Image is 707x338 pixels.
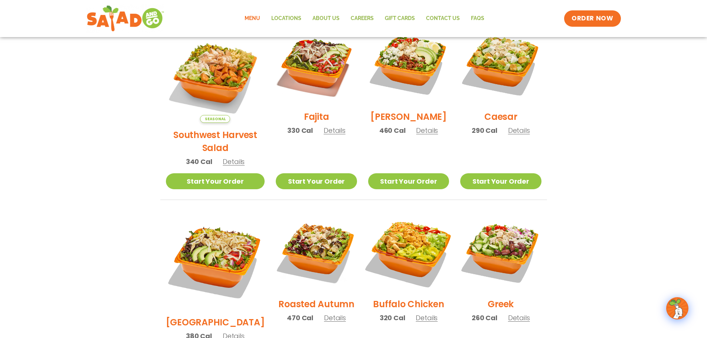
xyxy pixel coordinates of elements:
[472,125,497,135] span: 290 Cal
[186,157,212,167] span: 340 Cal
[370,110,447,123] h2: [PERSON_NAME]
[373,298,444,311] h2: Buffalo Chicken
[324,313,346,322] span: Details
[572,14,613,23] span: ORDER NOW
[460,24,541,105] img: Product photo for Caesar Salad
[223,157,245,166] span: Details
[166,173,265,189] a: Start Your Order
[200,115,230,123] span: Seasonal
[508,126,530,135] span: Details
[460,173,541,189] a: Start Your Order
[276,24,357,105] img: Product photo for Fajita Salad
[287,313,313,323] span: 470 Cal
[287,125,313,135] span: 330 Cal
[278,298,354,311] h2: Roasted Autumn
[667,298,688,319] img: wpChatIcon
[324,126,346,135] span: Details
[166,211,265,310] img: Product photo for BBQ Ranch Salad
[416,126,438,135] span: Details
[368,173,449,189] a: Start Your Order
[564,10,621,27] a: ORDER NOW
[472,313,497,323] span: 260 Cal
[239,10,266,27] a: Menu
[86,4,165,33] img: new-SAG-logo-768×292
[307,10,345,27] a: About Us
[304,110,329,123] h2: Fajita
[368,24,449,105] img: Product photo for Cobb Salad
[465,10,490,27] a: FAQs
[484,110,517,123] h2: Caesar
[345,10,379,27] a: Careers
[379,10,420,27] a: GIFT CARDS
[460,211,541,292] img: Product photo for Greek Salad
[380,313,405,323] span: 320 Cal
[488,298,514,311] h2: Greek
[276,211,357,292] img: Product photo for Roasted Autumn Salad
[166,316,265,329] h2: [GEOGRAPHIC_DATA]
[420,10,465,27] a: Contact Us
[416,313,438,322] span: Details
[379,125,406,135] span: 460 Cal
[361,204,456,299] img: Product photo for Buffalo Chicken Salad
[508,313,530,322] span: Details
[276,173,357,189] a: Start Your Order
[166,24,265,123] img: Product photo for Southwest Harvest Salad
[266,10,307,27] a: Locations
[239,10,490,27] nav: Menu
[166,128,265,154] h2: Southwest Harvest Salad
